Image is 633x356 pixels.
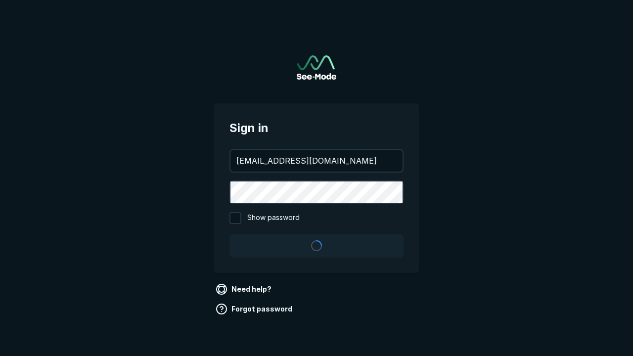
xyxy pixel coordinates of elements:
a: Need help? [214,281,275,297]
span: Show password [247,212,300,224]
img: See-Mode Logo [297,55,336,80]
input: your@email.com [230,150,403,172]
a: Forgot password [214,301,296,317]
span: Sign in [229,119,404,137]
a: Go to sign in [297,55,336,80]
